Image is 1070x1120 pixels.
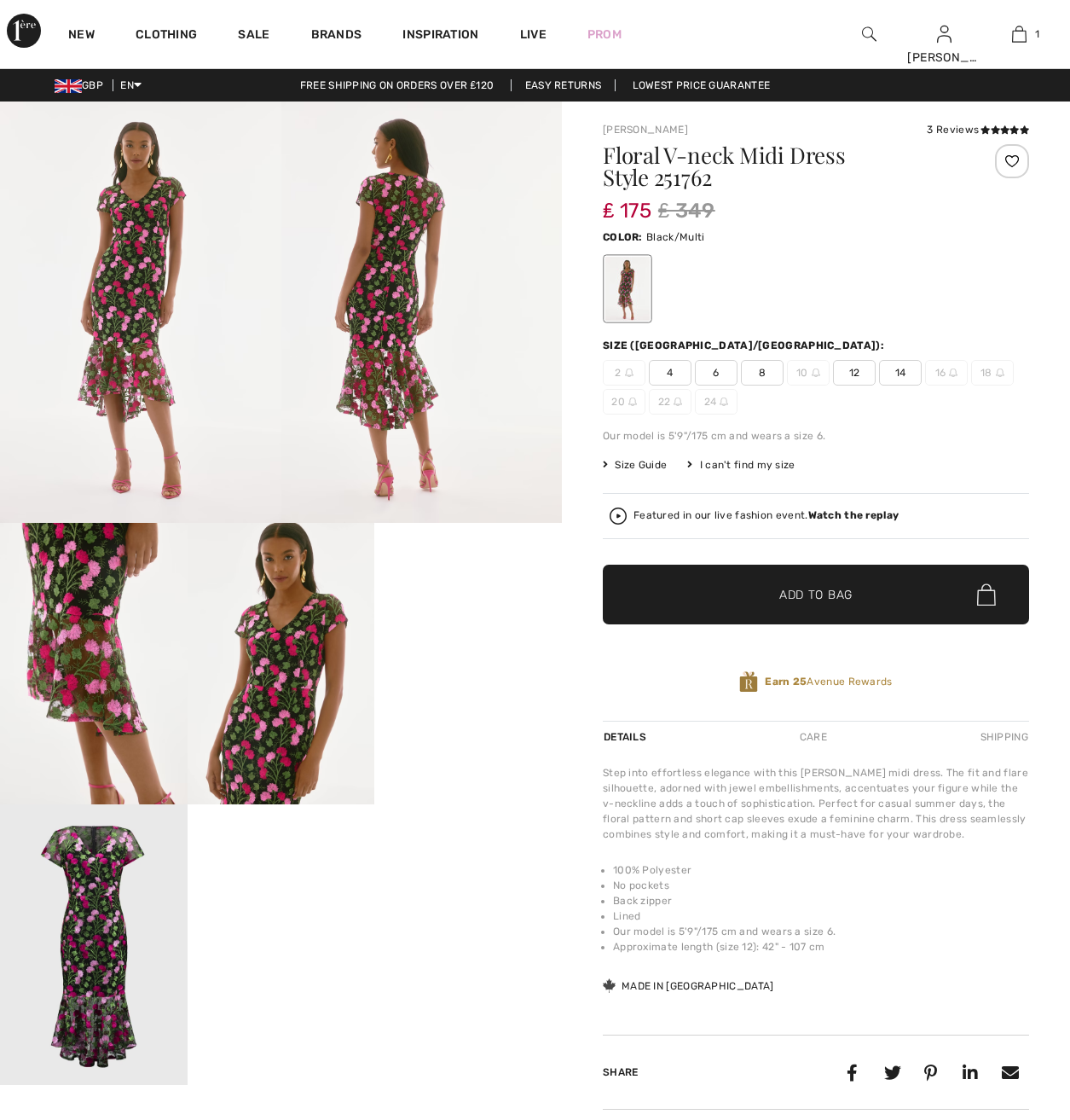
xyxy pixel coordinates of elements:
span: 8 [741,360,784,386]
a: Clothing [136,27,197,45]
span: Avenue Rewards [765,674,892,689]
span: Add to Bag [779,586,853,604]
li: Lined [613,908,1029,924]
span: Share [603,1066,639,1078]
a: Lowest Price Guarantee [619,79,784,91]
div: Featured in our live fashion event. [633,510,899,521]
span: 16 [925,360,968,386]
div: [PERSON_NAME] [907,49,980,67]
a: Easy Returns [511,79,616,91]
div: Made in [GEOGRAPHIC_DATA] [603,978,774,994]
span: 24 [695,389,737,415]
div: Step into effortless elegance with this [PERSON_NAME] midi dress. The fit and flare silhouette, a... [603,765,1029,842]
span: 10 [787,360,830,386]
div: Size ([GEOGRAPHIC_DATA]/[GEOGRAPHIC_DATA]): [603,338,888,353]
span: 22 [649,389,691,415]
span: 14 [879,360,922,386]
div: I can't find my size [687,457,795,473]
img: ring-m.svg [720,398,728,406]
span: Inspiration [402,27,478,45]
img: UK Pound [55,79,82,93]
a: [PERSON_NAME] [603,124,688,136]
a: Free shipping on orders over ₤120 [286,79,508,91]
div: Care [785,722,842,752]
a: Sign In [937,26,951,42]
span: 2 [603,360,645,386]
a: Prom [587,26,622,44]
img: Bag.svg [977,583,996,606]
span: Size Guide [603,457,667,473]
strong: Watch the replay [808,509,899,521]
img: Floral V-Neck Midi Dress Style 251762. 4 [188,523,375,804]
img: search the website [862,24,876,44]
li: Back zipper [613,893,1029,908]
span: 18 [971,360,1014,386]
img: 1ère Avenue [7,14,41,48]
span: ₤ 175 [603,182,651,223]
h1: Floral V-neck Midi Dress Style 251762 [603,144,958,189]
span: Black/Multi [646,231,704,243]
img: Watch the replay [610,508,627,525]
strong: Earn 25 [765,676,807,688]
div: Shipping [976,722,1029,752]
div: Our model is 5'9"/175 cm and wears a size 6. [603,428,1029,444]
img: ring-m.svg [949,368,957,377]
div: 3 Reviews [927,122,1029,137]
span: 20 [603,389,645,415]
span: 4 [649,360,691,386]
a: Sale [238,27,269,45]
li: Approximate length (size 12): 42" - 107 cm [613,939,1029,955]
a: Live [520,26,547,44]
span: Color: [603,231,643,243]
img: ring-m.svg [674,398,682,406]
span: EN [120,79,142,91]
a: New [68,27,95,45]
li: No pockets [613,878,1029,893]
a: 1 [982,24,1056,44]
span: 1 [1035,26,1039,42]
button: Add to Bag [603,565,1029,624]
span: ₤ 349 [658,195,715,226]
img: ring-m.svg [625,368,633,377]
img: ring-m.svg [812,368,820,377]
img: My Bag [1012,24,1027,44]
img: ring-m.svg [628,398,637,406]
li: Our model is 5'9"/175 cm and wears a size 6. [613,924,1029,939]
div: Details [603,722,651,752]
img: Floral V-Neck Midi Dress Style 251762. 2 [281,102,563,523]
span: 6 [695,360,737,386]
span: GBP [55,79,110,91]
img: ring-m.svg [996,368,1004,377]
li: 100% Polyester [613,862,1029,878]
div: Black/Multi [605,257,650,321]
video: Your browser does not support the video tag. [374,523,562,617]
img: My Info [937,24,951,44]
a: Brands [311,27,362,45]
span: 12 [833,360,876,386]
img: Avenue Rewards [739,670,758,693]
